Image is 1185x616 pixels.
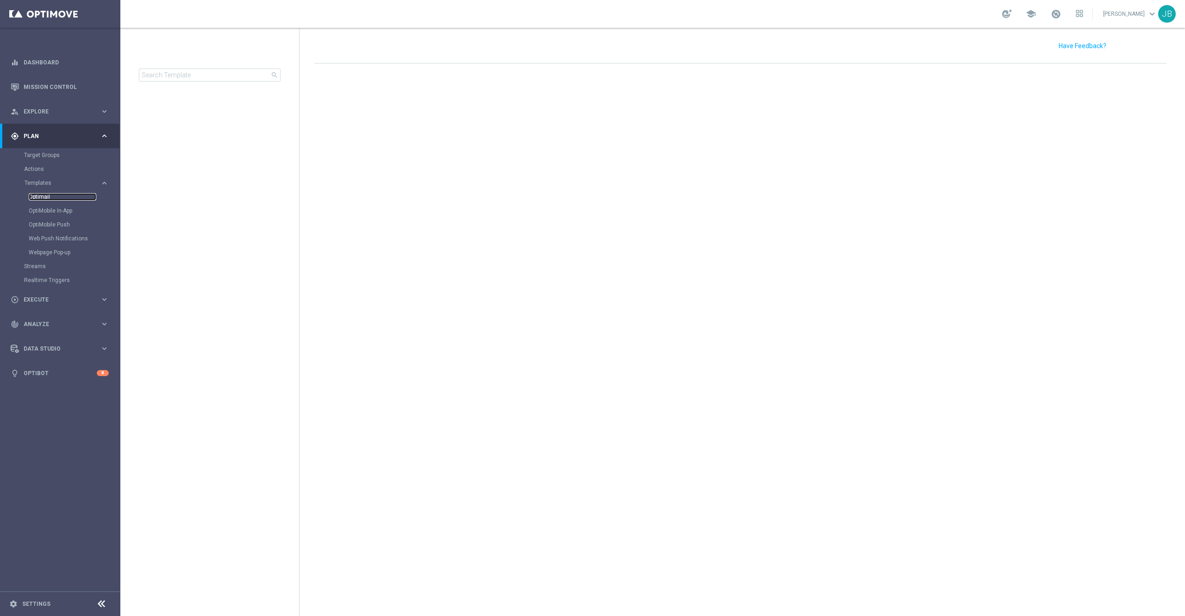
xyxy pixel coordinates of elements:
[10,132,109,140] button: gps_fixed Plan keyboard_arrow_right
[24,321,100,327] span: Analyze
[100,295,109,304] i: keyboard_arrow_right
[29,249,96,256] a: Webpage Pop-up
[29,218,119,232] div: OptiMobile Push
[11,132,19,140] i: gps_fixed
[271,71,278,79] span: search
[29,221,96,228] a: OptiMobile Push
[22,601,50,607] a: Settings
[1102,7,1158,21] a: [PERSON_NAME]keyboard_arrow_down
[11,132,100,140] div: Plan
[24,151,96,159] a: Target Groups
[11,295,100,304] div: Execute
[24,176,119,259] div: Templates
[11,107,19,116] i: person_search
[139,69,281,82] input: Search Template
[10,345,109,352] button: Data Studio keyboard_arrow_right
[1158,5,1176,23] div: JB
[1147,9,1157,19] span: keyboard_arrow_down
[1026,9,1036,19] span: school
[25,180,100,186] div: Templates
[11,369,19,377] i: lightbulb
[29,232,119,245] div: Web Push Notifications
[29,245,119,259] div: Webpage Pop-up
[11,295,19,304] i: play_circle_outline
[24,133,100,139] span: Plan
[24,179,109,187] button: Templates keyboard_arrow_right
[100,344,109,353] i: keyboard_arrow_right
[29,235,96,242] a: Web Push Notifications
[10,83,109,91] button: Mission Control
[24,346,100,352] span: Data Studio
[24,273,119,287] div: Realtime Triggers
[10,108,109,115] button: person_search Explore keyboard_arrow_right
[11,75,109,99] div: Mission Control
[24,361,97,385] a: Optibot
[24,75,109,99] a: Mission Control
[24,162,119,176] div: Actions
[10,296,109,303] button: play_circle_outline Execute keyboard_arrow_right
[11,320,100,328] div: Analyze
[11,58,19,67] i: equalizer
[11,320,19,328] i: track_changes
[24,165,96,173] a: Actions
[11,361,109,385] div: Optibot
[24,297,100,302] span: Execute
[29,190,119,204] div: Optimail
[10,59,109,66] button: equalizer Dashboard
[10,370,109,377] button: lightbulb Optibot 8
[24,263,96,270] a: Streams
[11,345,100,353] div: Data Studio
[10,321,109,328] button: track_changes Analyze keyboard_arrow_right
[97,370,109,376] div: 8
[100,132,109,140] i: keyboard_arrow_right
[24,148,119,162] div: Target Groups
[29,207,96,214] a: OptiMobile In-App
[24,259,119,273] div: Streams
[29,193,96,201] a: Optimail
[24,50,109,75] a: Dashboard
[1059,43,1106,49] input: Have Feedback?
[9,600,18,608] i: settings
[24,277,96,284] a: Realtime Triggers
[100,107,109,116] i: keyboard_arrow_right
[25,180,91,186] span: Templates
[100,320,109,328] i: keyboard_arrow_right
[100,179,109,188] i: keyboard_arrow_right
[11,107,100,116] div: Explore
[11,50,109,75] div: Dashboard
[29,204,119,218] div: OptiMobile In-App
[24,109,100,114] span: Explore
